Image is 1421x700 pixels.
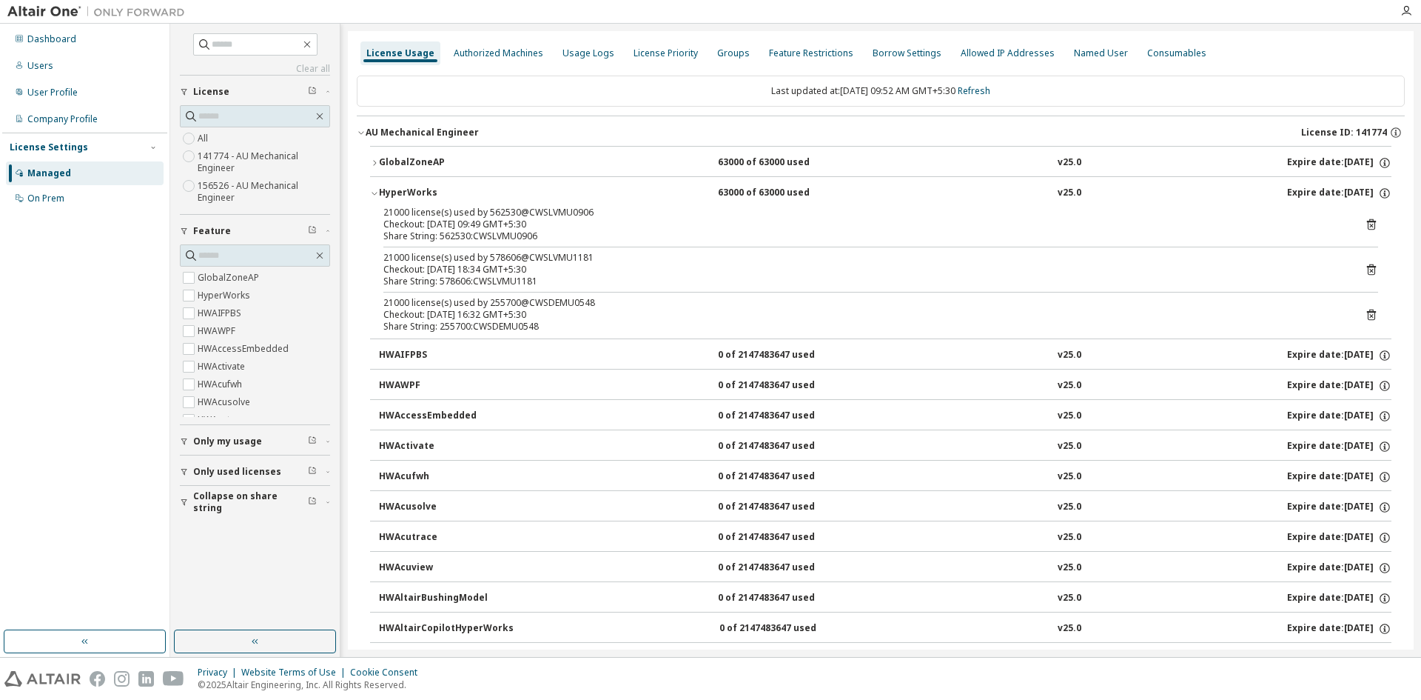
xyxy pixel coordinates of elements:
div: Consumables [1147,47,1206,59]
div: Expire date: [DATE] [1287,501,1391,514]
div: Dashboard [27,33,76,45]
div: 0 of 2147483647 used [718,531,851,544]
button: HWAcusolve0 of 2147483647 usedv25.0Expire date:[DATE] [379,491,1391,524]
div: Groups [717,47,750,59]
button: Feature [180,215,330,247]
button: Only my usage [180,425,330,458]
button: HWActivate0 of 2147483647 usedv25.0Expire date:[DATE] [379,430,1391,463]
div: Last updated at: [DATE] 09:52 AM GMT+5:30 [357,76,1405,107]
img: facebook.svg [90,671,105,687]
button: HWAWPF0 of 2147483647 usedv25.0Expire date:[DATE] [379,370,1391,402]
div: 21000 license(s) used by 562530@CWSLVMU0906 [383,207,1343,219]
div: Borrow Settings [873,47,941,59]
div: AU Mechanical Engineer [366,127,479,139]
button: HWAltairCopilotHyperWorks0 of 2147483647 usedv25.0Expire date:[DATE] [379,613,1391,645]
button: AU Mechanical EngineerLicense ID: 141774 [357,116,1405,149]
div: Checkout: [DATE] 09:49 GMT+5:30 [383,219,1343,230]
div: 0 of 2147483647 used [718,592,851,605]
span: Clear filter [308,225,317,237]
span: License ID: 141774 [1301,127,1387,139]
button: HWAccessEmbedded0 of 2147483647 usedv25.0Expire date:[DATE] [379,400,1391,433]
div: Allowed IP Addresses [961,47,1055,59]
div: Expire date: [DATE] [1287,379,1391,393]
button: Only used licenses [180,456,330,488]
div: HWAWPF [379,379,512,393]
div: v25.0 [1058,440,1081,453]
button: GlobalZoneAP63000 of 63000 usedv25.0Expire date:[DATE] [370,147,1391,179]
div: v25.0 [1058,187,1081,200]
div: Checkout: [DATE] 18:34 GMT+5:30 [383,264,1343,276]
div: License Usage [366,47,434,59]
div: v25.0 [1058,501,1081,514]
div: v25.0 [1058,379,1081,393]
div: HWAcuview [379,561,512,575]
label: HWActivate [198,358,248,376]
button: License [180,76,330,108]
div: 0 of 2147483647 used [718,349,851,362]
span: Collapse on share string [193,490,308,514]
div: v25.0 [1058,622,1081,636]
div: Expire date: [DATE] [1287,187,1391,200]
div: Expire date: [DATE] [1287,622,1391,636]
div: v25.0 [1058,531,1081,544]
label: GlobalZoneAP [198,269,262,287]
span: Feature [193,225,231,237]
span: Clear filter [308,86,317,98]
div: 0 of 2147483647 used [718,379,851,393]
div: Share String: 255700:CWSDEMU0548 [383,321,1343,333]
div: Feature Restrictions [769,47,853,59]
div: HWAcutrace [379,531,512,544]
div: v25.0 [1058,561,1081,575]
div: Share String: 562530:CWSLVMU0906 [383,230,1343,242]
div: Expire date: [DATE] [1287,561,1391,575]
div: Usage Logs [562,47,614,59]
div: Privacy [198,667,241,679]
div: HWActivate [379,440,512,453]
label: HWAcufwh [198,376,245,393]
div: License Settings [10,141,88,153]
div: HWAcufwh [379,470,512,484]
button: HWAltairBushingModel0 of 2147483647 usedv25.0Expire date:[DATE] [379,582,1391,615]
div: HWAltairBushingModel [379,592,512,605]
div: HWAltairCopilotHyperWorks [379,622,514,636]
img: youtube.svg [163,671,184,687]
div: Expire date: [DATE] [1287,470,1391,484]
div: 0 of 2147483647 used [718,440,851,453]
div: HyperWorks [379,187,512,200]
div: Expire date: [DATE] [1287,592,1391,605]
div: 21000 license(s) used by 255700@CWSDEMU0548 [383,297,1343,309]
img: Altair One [7,4,192,19]
div: On Prem [27,193,64,204]
div: Expire date: [DATE] [1287,156,1391,170]
img: altair_logo.svg [4,671,81,687]
div: 63000 of 63000 used [718,156,851,170]
button: HWAcuview0 of 2147483647 usedv25.0Expire date:[DATE] [379,552,1391,584]
div: GlobalZoneAP [379,156,512,170]
div: Website Terms of Use [241,667,350,679]
div: 0 of 2147483647 used [718,501,851,514]
div: v25.0 [1058,349,1081,362]
button: HWAcutrace0 of 2147483647 usedv25.0Expire date:[DATE] [379,521,1391,554]
div: Managed [27,167,71,179]
label: HyperWorks [198,287,253,304]
div: Authorized Machines [454,47,543,59]
span: Clear filter [308,466,317,478]
div: 0 of 2147483647 used [718,470,851,484]
div: Expire date: [DATE] [1287,531,1391,544]
div: v25.0 [1058,470,1081,484]
label: HWAWPF [198,322,238,340]
img: instagram.svg [114,671,130,687]
div: Expire date: [DATE] [1287,349,1391,362]
button: HWAcufwh0 of 2147483647 usedv25.0Expire date:[DATE] [379,461,1391,493]
div: v25.0 [1058,156,1081,170]
label: 156526 - AU Mechanical Engineer [198,177,330,207]
div: v25.0 [1058,410,1081,423]
button: HWAIFPBS0 of 2147483647 usedv25.0Expire date:[DATE] [379,339,1391,372]
div: 0 of 2147483647 used [718,410,851,423]
div: 21000 license(s) used by 578606@CWSLVMU1181 [383,252,1343,264]
label: HWAcutrace [198,411,252,429]
span: Clear filter [308,496,317,508]
img: linkedin.svg [138,671,154,687]
label: All [198,130,211,147]
div: Expire date: [DATE] [1287,410,1391,423]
